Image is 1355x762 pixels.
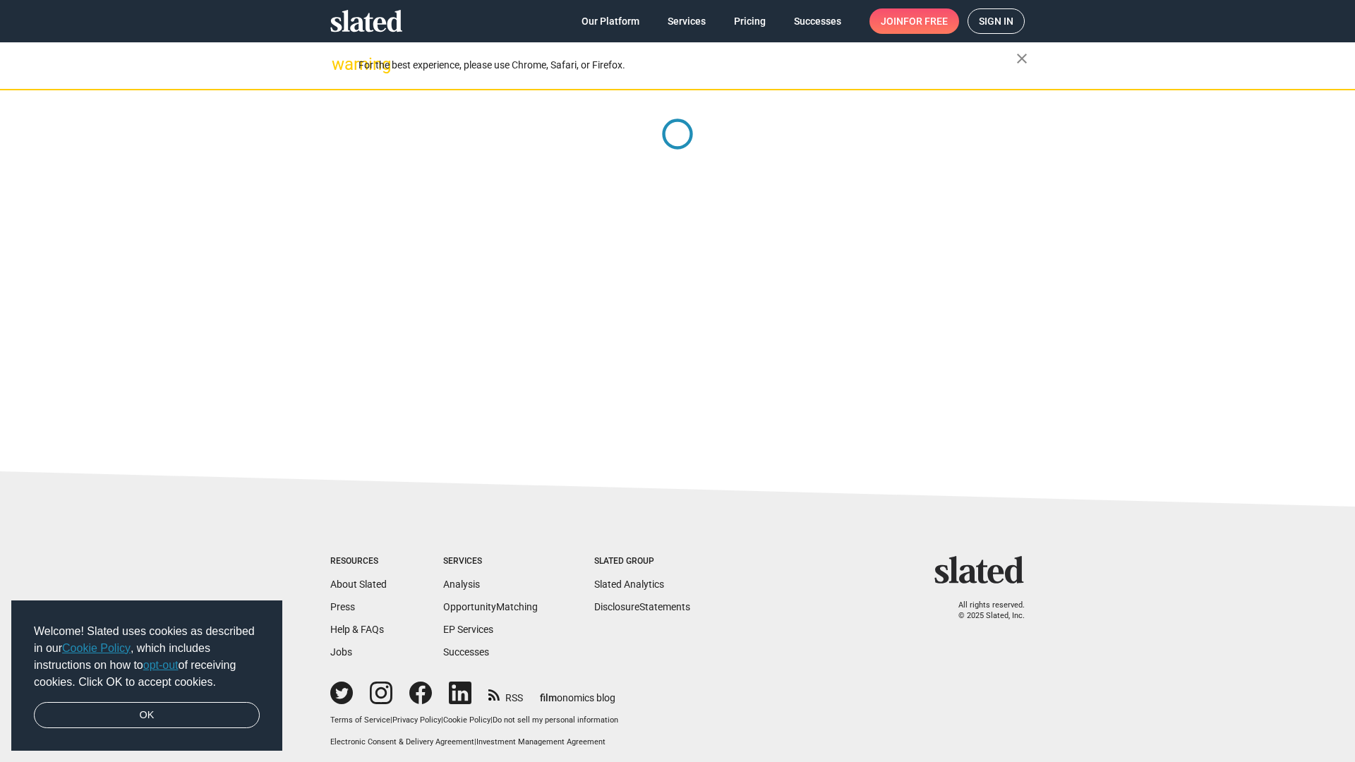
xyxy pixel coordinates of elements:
[332,56,349,73] mat-icon: warning
[330,715,390,725] a: Terms of Service
[330,737,474,746] a: Electronic Consent & Delivery Agreement
[594,601,690,612] a: DisclosureStatements
[34,702,260,729] a: dismiss cookie message
[392,715,441,725] a: Privacy Policy
[979,9,1013,33] span: Sign in
[441,715,443,725] span: |
[794,8,841,34] span: Successes
[869,8,959,34] a: Joinfor free
[330,624,384,635] a: Help & FAQs
[474,737,476,746] span: |
[656,8,717,34] a: Services
[783,8,853,34] a: Successes
[668,8,706,34] span: Services
[143,659,179,671] a: opt-out
[443,646,489,658] a: Successes
[330,646,352,658] a: Jobs
[540,680,615,705] a: filmonomics blog
[62,642,131,654] a: Cookie Policy
[570,8,651,34] a: Our Platform
[330,601,355,612] a: Press
[734,8,766,34] span: Pricing
[390,715,392,725] span: |
[723,8,777,34] a: Pricing
[1013,50,1030,67] mat-icon: close
[476,737,606,746] a: Investment Management Agreement
[443,624,493,635] a: EP Services
[903,8,948,34] span: for free
[11,600,282,751] div: cookieconsent
[490,715,493,725] span: |
[968,8,1025,34] a: Sign in
[330,579,387,590] a: About Slated
[443,556,538,567] div: Services
[582,8,639,34] span: Our Platform
[330,556,387,567] div: Resources
[488,683,523,705] a: RSS
[443,715,490,725] a: Cookie Policy
[594,556,690,567] div: Slated Group
[34,623,260,691] span: Welcome! Slated uses cookies as described in our , which includes instructions on how to of recei...
[443,601,538,612] a: OpportunityMatching
[540,692,557,703] span: film
[493,715,618,726] button: Do not sell my personal information
[881,8,948,34] span: Join
[594,579,664,590] a: Slated Analytics
[359,56,1016,75] div: For the best experience, please use Chrome, Safari, or Firefox.
[944,600,1025,621] p: All rights reserved. © 2025 Slated, Inc.
[443,579,480,590] a: Analysis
